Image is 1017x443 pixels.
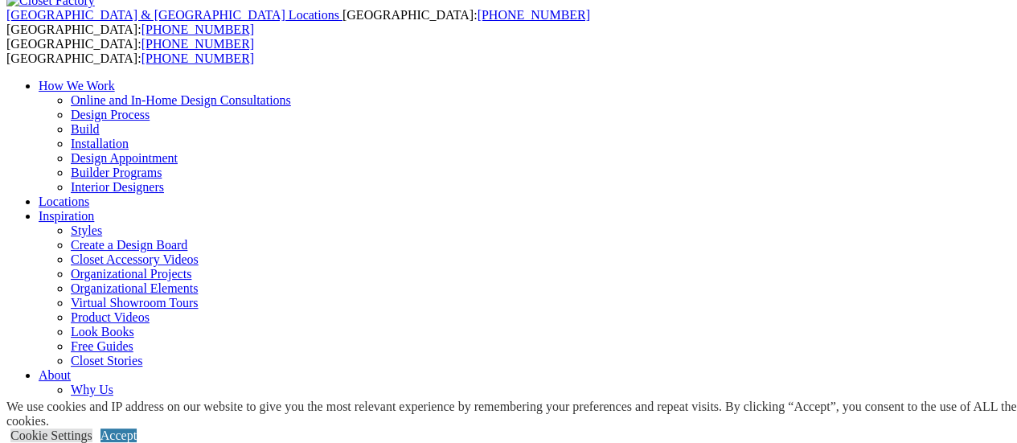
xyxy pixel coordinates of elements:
a: Closet Accessory Videos [71,252,199,266]
a: Closet Stories [71,354,142,367]
a: Virtual Showroom Tours [71,296,199,310]
span: [GEOGRAPHIC_DATA]: [GEOGRAPHIC_DATA]: [6,37,254,65]
a: Create a Design Board [71,238,187,252]
a: Design Process [71,108,150,121]
a: Inspiration [39,209,94,223]
div: We use cookies and IP address on our website to give you the most relevant experience by remember... [6,400,1017,429]
a: Look Books [71,325,134,338]
a: Why Us [71,383,113,396]
a: Interior Designers [71,180,164,194]
a: [PHONE_NUMBER] [141,51,254,65]
a: Free Guides [71,339,133,353]
span: [GEOGRAPHIC_DATA] & [GEOGRAPHIC_DATA] Locations [6,8,339,22]
a: Builder Programs [71,166,162,179]
a: Installation [71,137,129,150]
a: Cookie Settings [10,429,92,442]
a: How We Work [39,79,115,92]
a: [PHONE_NUMBER] [141,37,254,51]
span: [GEOGRAPHIC_DATA]: [GEOGRAPHIC_DATA]: [6,8,590,36]
a: About [39,368,71,382]
a: Organizational Elements [71,281,198,295]
a: Build [71,122,100,136]
a: Accept [100,429,137,442]
a: Reviews [71,397,115,411]
a: Design Appointment [71,151,178,165]
a: Locations [39,195,89,208]
a: Product Videos [71,310,150,324]
a: Styles [71,224,102,237]
a: [PHONE_NUMBER] [477,8,589,22]
a: Online and In-Home Design Consultations [71,93,291,107]
a: Organizational Projects [71,267,191,281]
a: [GEOGRAPHIC_DATA] & [GEOGRAPHIC_DATA] Locations [6,8,342,22]
a: [PHONE_NUMBER] [141,23,254,36]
